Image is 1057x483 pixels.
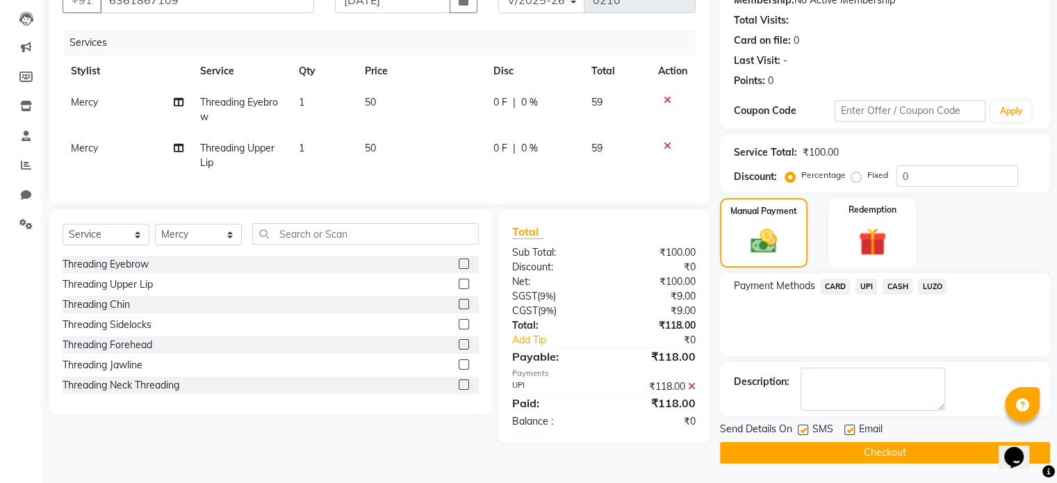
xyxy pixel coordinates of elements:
[734,170,777,184] div: Discount:
[63,297,130,312] div: Threading Chin
[485,56,583,87] th: Disc
[999,427,1043,469] iframe: chat widget
[63,358,142,373] div: Threading Jawline
[63,277,153,292] div: Threading Upper Lip
[541,305,554,316] span: 9%
[803,145,839,160] div: ₹100.00
[591,142,603,154] span: 59
[63,338,152,352] div: Threading Forehead
[521,141,538,156] span: 0 %
[734,145,797,160] div: Service Total:
[502,379,604,394] div: UPI
[801,169,846,181] label: Percentage
[604,304,706,318] div: ₹9.00
[502,275,604,289] div: Net:
[502,414,604,429] div: Balance :
[591,96,603,108] span: 59
[200,142,275,169] span: Threading Upper Lip
[192,56,290,87] th: Service
[730,205,797,218] label: Manual Payment
[71,96,98,108] span: Mercy
[365,142,376,154] span: 50
[604,289,706,304] div: ₹9.00
[720,422,792,439] span: Send Details On
[290,56,357,87] th: Qty
[768,74,773,88] div: 0
[357,56,485,87] th: Price
[604,414,706,429] div: ₹0
[991,101,1031,122] button: Apply
[604,275,706,289] div: ₹100.00
[734,375,789,389] div: Description:
[604,379,706,394] div: ₹118.00
[512,224,544,239] span: Total
[63,56,192,87] th: Stylist
[365,96,376,108] span: 50
[621,333,705,347] div: ₹0
[64,30,706,56] div: Services
[883,279,912,295] span: CASH
[540,290,553,302] span: 9%
[521,95,538,110] span: 0 %
[493,95,507,110] span: 0 F
[299,142,304,154] span: 1
[720,442,1050,464] button: Checkout
[849,204,896,216] label: Redemption
[734,33,791,48] div: Card on file:
[63,318,151,332] div: Threading Sidelocks
[63,378,179,393] div: Threading Neck Threading
[71,142,98,154] span: Mercy
[859,422,883,439] span: Email
[502,289,604,304] div: ( )
[583,56,650,87] th: Total
[855,279,877,295] span: UPI
[742,226,785,256] img: _cash.svg
[604,260,706,275] div: ₹0
[604,395,706,411] div: ₹118.00
[502,260,604,275] div: Discount:
[734,13,789,28] div: Total Visits:
[734,279,815,293] span: Payment Methods
[512,368,696,379] div: Payments
[850,224,895,259] img: _gift.svg
[513,95,516,110] span: |
[502,395,604,411] div: Paid:
[63,257,149,272] div: Threading Eyebrow
[604,348,706,365] div: ₹118.00
[299,96,304,108] span: 1
[650,56,696,87] th: Action
[734,104,835,118] div: Coupon Code
[252,223,479,245] input: Search or Scan
[867,169,888,181] label: Fixed
[794,33,799,48] div: 0
[821,279,851,295] span: CARD
[502,348,604,365] div: Payable:
[502,333,621,347] a: Add Tip
[734,74,765,88] div: Points:
[502,245,604,260] div: Sub Total:
[513,141,516,156] span: |
[918,279,947,295] span: LUZO
[783,54,787,68] div: -
[512,290,537,302] span: SGST
[512,304,538,317] span: CGST
[604,318,706,333] div: ₹118.00
[835,100,986,122] input: Enter Offer / Coupon Code
[502,318,604,333] div: Total:
[200,96,278,123] span: Threading Eyebrow
[734,54,780,68] div: Last Visit:
[812,422,833,439] span: SMS
[502,304,604,318] div: ( )
[493,141,507,156] span: 0 F
[604,245,706,260] div: ₹100.00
